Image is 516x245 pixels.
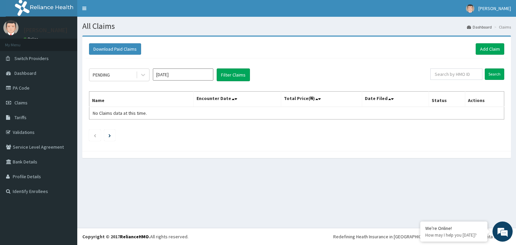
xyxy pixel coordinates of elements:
[89,43,141,55] button: Download Paid Claims
[82,22,511,31] h1: All Claims
[14,70,36,76] span: Dashboard
[14,100,28,106] span: Claims
[14,55,49,61] span: Switch Providers
[194,92,281,107] th: Encounter Date
[478,5,511,11] span: [PERSON_NAME]
[93,110,147,116] span: No Claims data at this time.
[333,233,511,240] div: Redefining Heath Insurance in [GEOGRAPHIC_DATA] using Telemedicine and Data Science!
[93,132,96,138] a: Previous page
[153,68,213,81] input: Select Month and Year
[120,234,149,240] a: RelianceHMO
[93,71,110,78] div: PENDING
[476,43,504,55] a: Add Claim
[466,4,474,13] img: User Image
[429,92,465,107] th: Status
[425,232,482,238] p: How may I help you today?
[281,92,362,107] th: Total Price(₦)
[362,92,429,107] th: Date Filed
[109,132,111,138] a: Next page
[217,68,250,81] button: Filter Claims
[492,24,511,30] li: Claims
[82,234,150,240] strong: Copyright © 2017 .
[24,37,40,41] a: Online
[425,225,482,231] div: We're Online!
[485,68,504,80] input: Search
[430,68,482,80] input: Search by HMO ID
[465,92,504,107] th: Actions
[24,27,68,33] p: [PERSON_NAME]
[77,228,516,245] footer: All rights reserved.
[3,20,18,35] img: User Image
[89,92,194,107] th: Name
[14,114,27,120] span: Tariffs
[467,24,492,30] a: Dashboard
